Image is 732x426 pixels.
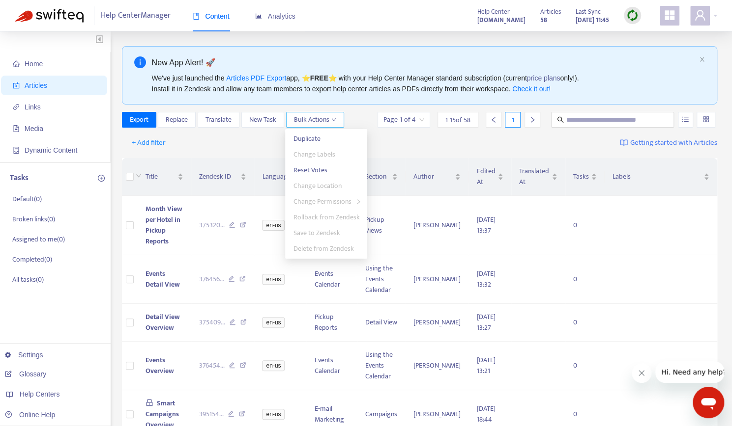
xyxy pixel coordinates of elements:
[226,74,286,82] a: Articles PDF Export
[664,9,675,21] span: appstore
[152,73,696,94] div: We've just launched the app, ⭐ ⭐️ with your Help Center Manager standard subscription (current on...
[199,317,225,328] span: 375409 ...
[519,166,550,187] span: Translated At
[25,146,77,154] span: Dynamic Content
[655,361,724,383] iframe: Message from company
[146,399,153,406] span: lock
[476,403,495,425] span: [DATE] 18:44
[25,103,41,111] span: Links
[12,214,55,224] p: Broken links ( 0 )
[13,147,20,154] span: container
[605,158,717,196] th: Labels
[293,133,320,144] span: Duplicate
[262,171,291,182] span: Language
[199,409,224,420] span: 395154 ...
[476,268,495,290] span: [DATE] 13:32
[306,304,357,342] td: Pickup Reports
[13,104,20,110] span: link
[205,114,232,125] span: Translate
[682,116,689,123] span: unordered-list
[565,158,605,196] th: Tasks
[620,139,628,147] img: image-link
[565,196,605,255] td: 0
[152,56,696,69] div: New App Alert! 🚀
[477,15,526,26] strong: [DOMAIN_NAME]
[25,81,47,89] span: Articles
[476,214,495,236] span: [DATE] 13:37
[476,311,495,333] span: [DATE] 13:27
[505,112,521,128] div: 1
[511,158,565,196] th: Translated At
[293,196,351,207] span: Change Permissions
[146,268,180,290] span: Events Detail View
[98,175,105,182] span: plus-circle
[255,12,295,20] span: Analytics
[630,137,717,149] span: Getting started with Articles
[357,304,406,342] td: Detail View
[262,274,285,285] span: en-us
[5,411,55,419] a: Online Help
[476,166,496,187] span: Edited At
[540,6,561,17] span: Articles
[357,158,406,196] th: Section
[406,158,468,196] th: Author
[293,164,327,176] span: Reset Votes
[199,274,224,285] span: 376456 ...
[357,196,406,255] td: Pickup Views
[694,9,706,21] span: user
[306,255,357,304] td: Events Calendar
[693,387,724,418] iframe: Button to launch messaging window
[13,60,20,67] span: home
[529,116,536,123] span: right
[527,74,560,82] a: price plans
[12,234,65,244] p: Assigned to me ( 0 )
[565,342,605,390] td: 0
[357,342,406,390] td: Using the Events Calendar
[512,85,551,93] a: Check it out!
[331,117,336,122] span: down
[146,203,182,247] span: Month View per Hotel in Pickup Reports
[678,112,693,128] button: unordered-list
[13,82,20,89] span: account-book
[293,212,359,223] span: Rollback from Zendesk
[166,114,188,125] span: Replace
[565,304,605,342] td: 0
[406,196,468,255] td: [PERSON_NAME]
[193,12,230,20] span: Content
[124,135,173,151] button: + Add filter
[468,158,511,196] th: Edited At
[5,370,46,378] a: Glossary
[122,112,156,128] button: Export
[540,15,547,26] strong: 58
[191,158,255,196] th: Zendesk ID
[306,342,357,390] td: Events Calendar
[241,112,284,128] button: New Task
[310,74,328,82] b: FREE
[25,60,43,68] span: Home
[255,13,262,20] span: area-chart
[15,9,84,23] img: Swifteq
[565,255,605,304] td: 0
[365,171,390,182] span: Section
[262,317,285,328] span: en-us
[5,351,43,359] a: Settings
[294,114,336,125] span: Bulk Actions
[445,115,470,125] span: 1 - 15 of 58
[576,6,601,17] span: Last Sync
[254,158,306,196] th: Language
[613,171,702,182] span: Labels
[249,114,276,125] span: New Task
[132,137,166,149] span: + Add filter
[130,114,148,125] span: Export
[146,354,174,376] span: Events Overview
[293,180,341,191] span: Change Location
[632,363,651,383] iframe: Close message
[13,125,20,132] span: file-image
[699,56,705,63] button: close
[406,255,468,304] td: [PERSON_NAME]
[406,304,468,342] td: [PERSON_NAME]
[199,220,225,231] span: 375320 ...
[477,14,526,26] a: [DOMAIN_NAME]
[158,112,196,128] button: Replace
[6,7,71,15] span: Hi. Need any help?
